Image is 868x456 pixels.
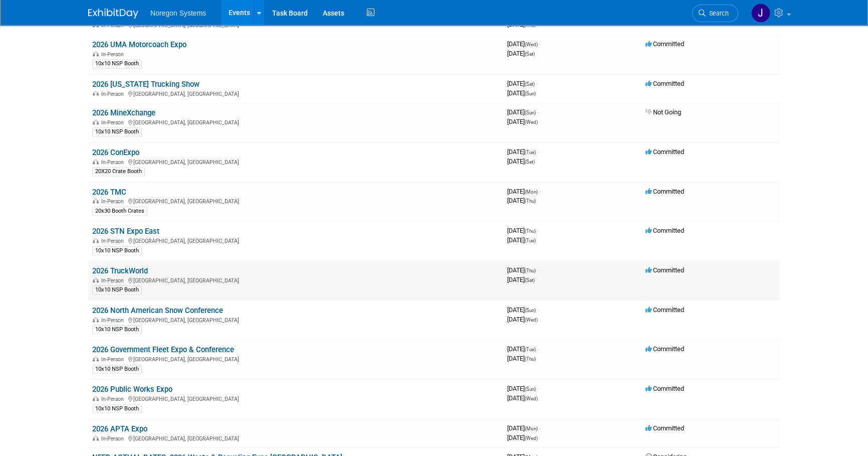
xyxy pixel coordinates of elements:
span: In-Person [101,91,127,97]
span: Committed [645,148,684,156]
span: [DATE] [507,227,539,234]
img: In-Person Event [93,396,99,401]
div: [GEOGRAPHIC_DATA], [GEOGRAPHIC_DATA] [92,89,499,97]
span: [DATE] [507,118,538,125]
a: 2026 MineXchange [92,108,155,117]
span: Not Going [645,108,681,116]
a: 2026 Public Works Expo [92,385,172,394]
a: 2026 APTA Expo [92,424,147,433]
span: Committed [645,188,684,195]
span: [DATE] [507,434,538,441]
div: 10x10 NSP Booth [92,59,142,68]
div: 20x30 Booth Crates [92,207,147,216]
span: (Sun) [525,110,536,115]
span: - [537,306,539,314]
div: 10x10 NSP Booth [92,404,142,413]
span: (Sat) [525,277,535,283]
span: [DATE] [507,148,539,156]
span: (Wed) [525,317,538,323]
a: 2026 TruckWorld [92,266,148,275]
div: 10x10 NSP Booth [92,127,142,136]
img: In-Person Event [93,435,99,440]
span: Committed [645,80,684,87]
span: In-Person [101,277,127,284]
span: Committed [645,424,684,432]
a: 2026 UMA Motorcoach Expo [92,40,186,49]
span: Search [706,10,729,17]
span: (Sun) [525,386,536,392]
img: In-Person Event [93,277,99,282]
div: 10x10 NSP Booth [92,285,142,294]
img: In-Person Event [93,51,99,56]
span: - [537,266,539,274]
img: In-Person Event [93,91,99,96]
span: In-Person [101,51,127,58]
span: (Sat) [525,51,535,57]
div: [GEOGRAPHIC_DATA], [GEOGRAPHIC_DATA] [92,276,499,284]
a: 2026 North American Snow Conference [92,306,223,315]
div: [GEOGRAPHIC_DATA], [GEOGRAPHIC_DATA] [92,197,499,205]
span: [DATE] [507,158,535,165]
div: 10x10 NSP Booth [92,246,142,255]
span: In-Person [101,159,127,166]
span: - [539,40,541,48]
div: [GEOGRAPHIC_DATA], [GEOGRAPHIC_DATA] [92,434,499,442]
img: In-Person Event [93,198,99,203]
span: (Sat) [525,81,535,87]
span: [DATE] [507,276,535,283]
span: (Mon) [525,189,538,195]
span: (Thu) [525,356,536,362]
span: [DATE] [507,40,541,48]
span: Committed [645,306,684,314]
div: [GEOGRAPHIC_DATA], [GEOGRAPHIC_DATA] [92,355,499,363]
span: [DATE] [507,394,538,402]
span: - [537,385,539,392]
div: 10x10 NSP Booth [92,325,142,334]
div: [GEOGRAPHIC_DATA], [GEOGRAPHIC_DATA] [92,158,499,166]
span: [DATE] [507,197,536,204]
span: In-Person [101,238,127,244]
span: (Mon) [525,426,538,431]
span: - [537,148,539,156]
span: (Wed) [525,119,538,125]
span: (Sun) [525,308,536,313]
div: 10x10 NSP Booth [92,365,142,374]
a: 2026 STN Expo East [92,227,159,236]
span: [DATE] [507,50,535,57]
img: In-Person Event [93,119,99,124]
span: [DATE] [507,385,539,392]
span: Committed [645,40,684,48]
span: - [539,424,541,432]
span: - [537,227,539,234]
span: (Thu) [525,228,536,234]
span: In-Person [101,119,127,126]
span: (Tue) [525,347,536,352]
span: Committed [645,227,684,234]
img: In-Person Event [93,356,99,361]
span: [DATE] [507,306,539,314]
span: In-Person [101,317,127,324]
img: In-Person Event [93,159,99,164]
span: [DATE] [507,80,538,87]
img: ExhibitDay [88,9,138,19]
span: Committed [645,266,684,274]
a: 2026 ConExpo [92,148,139,157]
span: [DATE] [507,89,536,97]
span: [DATE] [507,188,541,195]
a: 2026 TMC [92,188,126,197]
a: 2026 Government Fleet Expo & Conference [92,345,234,354]
span: Noregon Systems [150,9,206,17]
span: Committed [645,385,684,392]
img: In-Person Event [93,238,99,243]
span: In-Person [101,198,127,205]
div: [GEOGRAPHIC_DATA], [GEOGRAPHIC_DATA] [92,236,499,244]
span: In-Person [101,356,127,363]
span: (Wed) [525,435,538,441]
span: (Thu) [525,198,536,204]
span: [DATE] [507,266,539,274]
span: (Sat) [525,159,535,165]
span: (Thu) [525,268,536,273]
span: In-Person [101,396,127,402]
img: In-Person Event [93,317,99,322]
span: - [539,188,541,195]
